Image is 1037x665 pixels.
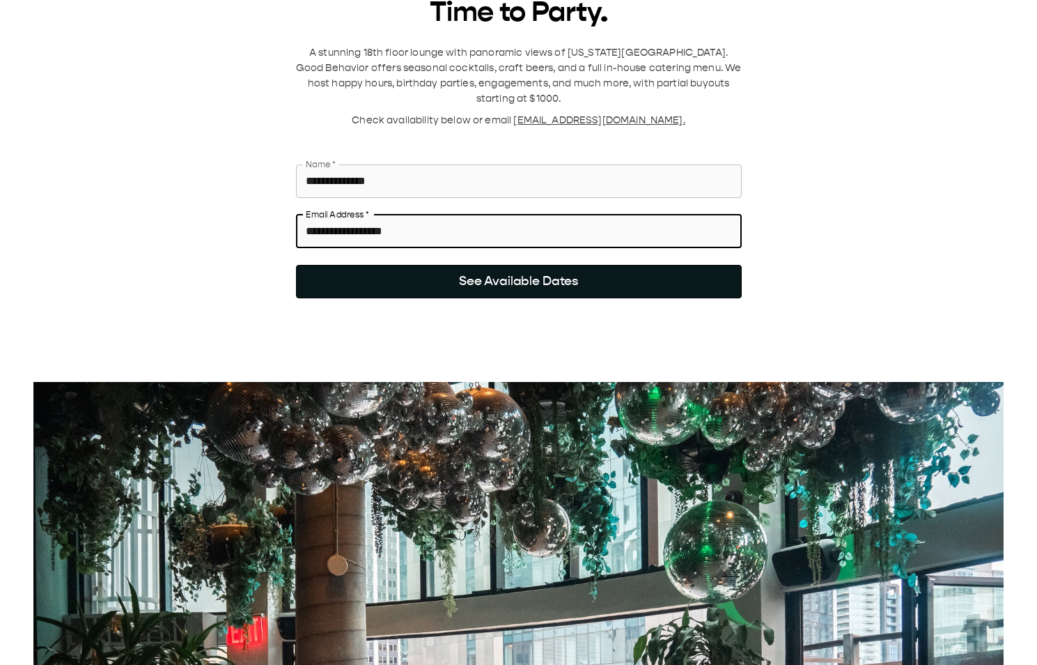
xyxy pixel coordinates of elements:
label: Email Address [306,208,368,220]
span: [EMAIL_ADDRESS][DOMAIN_NAME]. [513,114,685,126]
label: Name [306,158,336,170]
keeper-lock: Open Keeper Popup [715,223,732,240]
button: See Available Dates [296,265,742,298]
p: A stunning 18th floor lounge with panoramic views of [US_STATE][GEOGRAPHIC_DATA]. Good Behavior o... [296,45,742,107]
span: Check availability below or email [352,114,513,126]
